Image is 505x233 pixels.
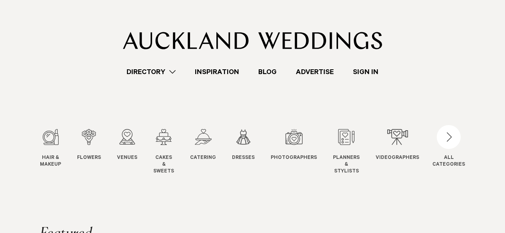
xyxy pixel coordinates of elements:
[123,32,382,49] img: Auckland Weddings Logo
[190,129,232,175] swiper-slide: 5 / 12
[77,155,101,162] span: Flowers
[185,67,249,77] a: Inspiration
[376,129,419,162] a: Videographers
[271,129,317,162] a: Photographers
[376,129,435,175] swiper-slide: 9 / 12
[286,67,343,77] a: Advertise
[117,155,137,162] span: Venues
[232,129,271,175] swiper-slide: 6 / 12
[77,129,101,162] a: Flowers
[117,67,185,77] a: Directory
[153,155,174,175] span: Cakes & Sweets
[153,129,190,175] swiper-slide: 4 / 12
[190,155,216,162] span: Catering
[333,129,360,175] a: Planners & Stylists
[40,155,61,168] span: Hair & Makeup
[333,155,360,175] span: Planners & Stylists
[232,155,255,162] span: Dresses
[40,129,77,175] swiper-slide: 1 / 12
[376,155,419,162] span: Videographers
[40,129,61,168] a: Hair & Makeup
[117,129,153,175] swiper-slide: 3 / 12
[333,129,376,175] swiper-slide: 8 / 12
[249,67,286,77] a: Blog
[190,129,216,162] a: Catering
[153,129,174,175] a: Cakes & Sweets
[432,129,465,166] button: ALLCATEGORIES
[271,129,333,175] swiper-slide: 7 / 12
[117,129,137,162] a: Venues
[271,155,317,162] span: Photographers
[232,129,255,162] a: Dresses
[343,67,388,77] a: Sign In
[77,129,117,175] swiper-slide: 2 / 12
[432,155,465,168] div: ALL CATEGORIES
